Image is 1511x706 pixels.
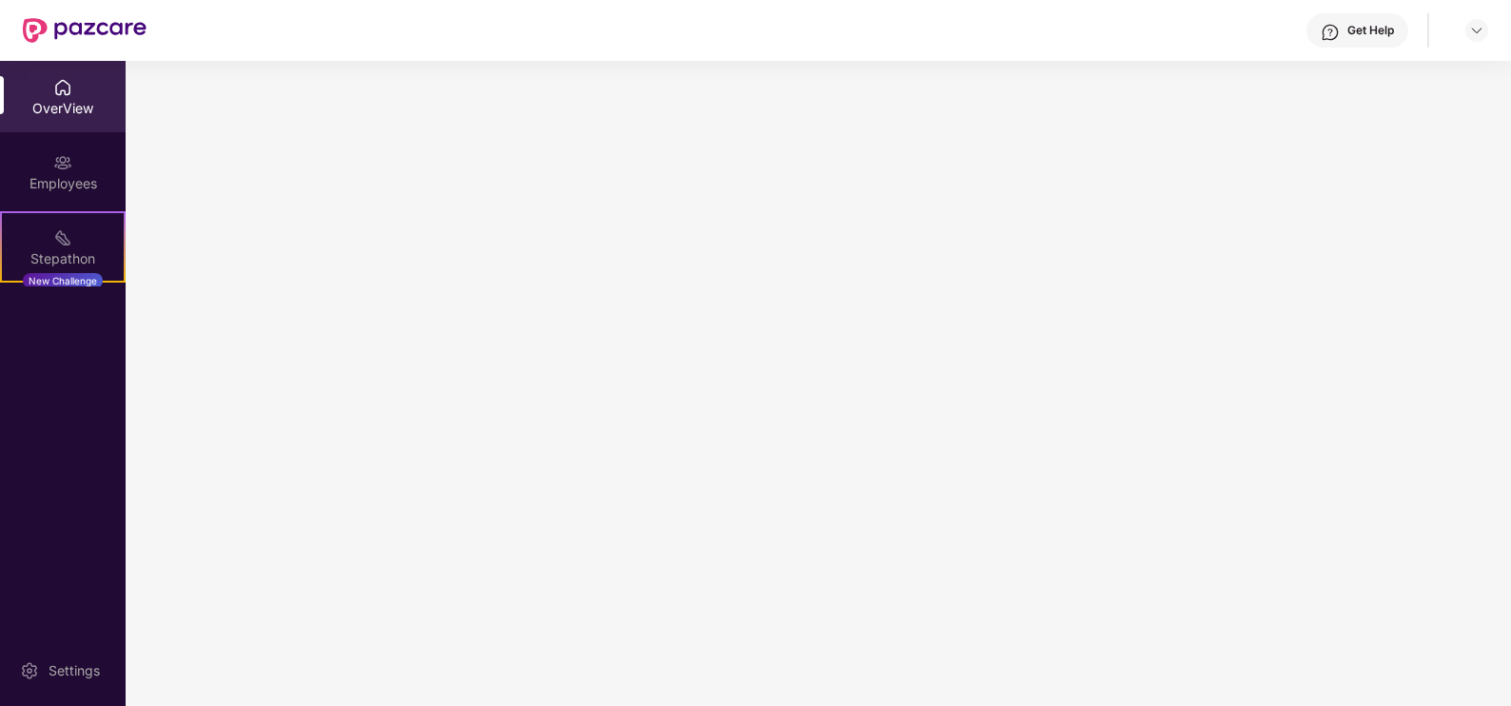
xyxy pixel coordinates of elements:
img: svg+xml;base64,PHN2ZyBpZD0iSGVscC0zMngzMiIgeG1sbnM9Imh0dHA6Ly93d3cudzMub3JnLzIwMDAvc3ZnIiB3aWR0aD... [1321,23,1340,42]
img: svg+xml;base64,PHN2ZyB4bWxucz0iaHR0cDovL3d3dy53My5vcmcvMjAwMC9zdmciIHdpZHRoPSIyMSIgaGVpZ2h0PSIyMC... [53,228,72,247]
div: Settings [43,661,106,680]
div: Stepathon [2,249,124,268]
img: svg+xml;base64,PHN2ZyBpZD0iRHJvcGRvd24tMzJ4MzIiIHhtbG5zPSJodHRwOi8vd3d3LnczLm9yZy8yMDAwL3N2ZyIgd2... [1469,23,1484,38]
img: New Pazcare Logo [23,18,147,43]
img: svg+xml;base64,PHN2ZyBpZD0iU2V0dGluZy0yMHgyMCIgeG1sbnM9Imh0dHA6Ly93d3cudzMub3JnLzIwMDAvc3ZnIiB3aW... [20,661,39,680]
div: New Challenge [23,273,103,288]
img: svg+xml;base64,PHN2ZyBpZD0iSG9tZSIgeG1sbnM9Imh0dHA6Ly93d3cudzMub3JnLzIwMDAvc3ZnIiB3aWR0aD0iMjAiIG... [53,78,72,97]
img: svg+xml;base64,PHN2ZyBpZD0iRW1wbG95ZWVzIiB4bWxucz0iaHR0cDovL3d3dy53My5vcmcvMjAwMC9zdmciIHdpZHRoPS... [53,153,72,172]
div: Get Help [1347,23,1394,38]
